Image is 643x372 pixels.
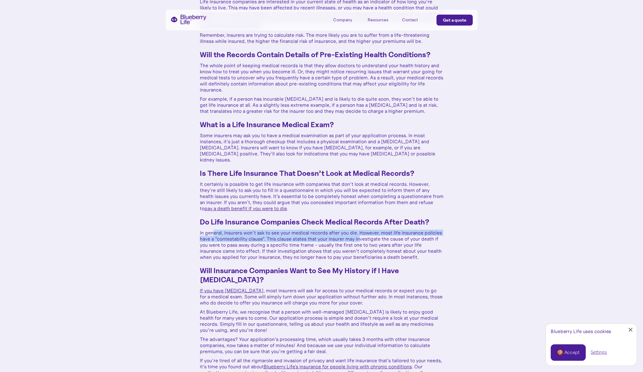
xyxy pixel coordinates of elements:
a: pay a death benefit if you were to die [204,205,287,211]
h3: Will the Records Contain Details of Pre-Existing Health Conditions? [200,50,443,59]
a: Contact [402,15,429,25]
h3: Do Life Insurance Companies Check Medical Records After Death? [200,217,443,227]
div: Company [333,15,361,25]
div: Resources [368,15,395,25]
div: Resources [368,17,388,23]
p: At Blueberry Life, we recognise that a person with well-managed [MEDICAL_DATA] is likely to enjoy... [200,309,443,333]
a: Close Cookie Popup [624,324,637,336]
div: Company [333,17,352,23]
div: Blueberry Life uses cookies [551,329,632,334]
div: Get a quote [443,17,466,23]
a: Blueberry Life's insurance for people living with chronic conditions [264,363,412,370]
h3: Will Insurance Companies Want to See My History if I Have [MEDICAL_DATA]? [200,266,443,284]
div: 🍪 Accept [557,349,579,356]
div: Contact [402,17,418,23]
h3: Is There Life Insurance That Doesn’t Look at Medical Records? [200,169,443,178]
a: If you have [MEDICAL_DATA] [200,287,263,294]
p: Remember, insurers are trying to calculate risk. The more likely you are to suffer from a life-th... [200,32,443,44]
a: 🍪 Accept [551,344,586,361]
p: Some insurers may ask you to have a medical examination as part of your application process. In m... [200,132,443,163]
p: For example, if a person has incurable [MEDICAL_DATA] and is likely to die quite soon, they won’t... [200,96,443,114]
h3: What is a Life Insurance Medical Exam? [200,120,443,129]
p: In general, insurers won’t ask to see your medical records after you die. However, most life insu... [200,230,443,260]
a: Get a quote [436,15,473,26]
p: It certainly is possible to get life insurance with companies that don’t look at medical records.... [200,181,443,211]
a: home [171,15,207,24]
p: The advantages? Your application’s processing time, which usually takes 3 months with other insur... [200,336,443,354]
p: , most insurers will ask for access to your medical records or expect you to go for a medical exa... [200,287,443,306]
a: Settings [591,349,607,356]
p: The whole point of keeping medical records is that they allow doctors to understand your health h... [200,62,443,93]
